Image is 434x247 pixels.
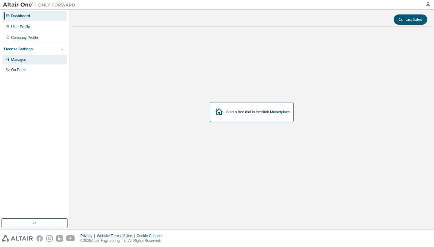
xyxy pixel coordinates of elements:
[11,24,30,29] div: User Profile
[226,110,290,114] div: Start a free trial in the
[97,233,137,238] div: Website Terms of Use
[394,14,427,25] button: Contact Sales
[261,110,290,114] a: Altair Marketplace
[36,235,43,242] img: facebook.svg
[3,2,78,8] img: Altair One
[2,235,33,242] img: altair_logo.svg
[11,14,30,18] div: Dashboard
[66,235,75,242] img: youtube.svg
[80,238,166,243] p: © 2025 Altair Engineering, Inc. All Rights Reserved.
[4,47,33,52] div: License Settings
[56,235,63,242] img: linkedin.svg
[11,67,26,72] div: On Prem
[11,57,26,62] div: Managed
[80,233,97,238] div: Privacy
[11,35,38,40] div: Company Profile
[137,233,166,238] div: Cookie Consent
[46,235,53,242] img: instagram.svg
